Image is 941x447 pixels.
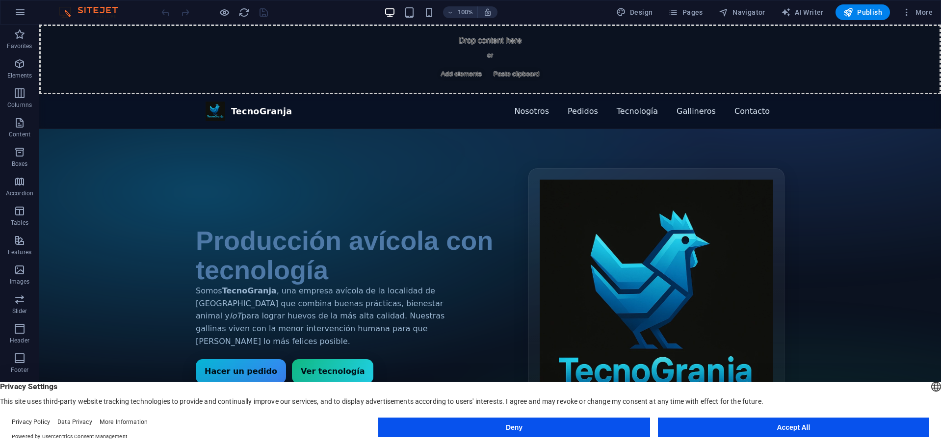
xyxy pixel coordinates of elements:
span: Publish [843,7,882,17]
p: Features [8,248,31,256]
p: Favorites [7,42,32,50]
img: Logo TecnoGranja [166,77,186,97]
button: Click here to leave preview mode and continue editing [218,6,230,18]
p: Boxes [12,160,28,168]
span: Navigator [719,7,765,17]
a: TecnoGranja inicio [166,77,253,97]
p: Images [10,278,30,286]
p: Content [9,131,30,138]
a: Contacto [690,77,735,97]
p: Elements [7,72,32,79]
button: 100% [443,6,478,18]
b: TecnoGranja [192,80,253,94]
i: On resize automatically adjust zoom level to fit chosen device. [483,8,492,17]
span: Paste clipboard [450,43,504,56]
button: AI Writer [777,4,828,20]
a: Ver tecnología [253,335,334,359]
span: Add elements [398,43,446,56]
em: IoT [190,287,202,296]
div: Design (Ctrl+Alt+Y) [612,4,657,20]
img: Editor Logo [56,6,130,18]
h6: 100% [458,6,473,18]
i: Reload page [238,7,250,18]
span: Pages [668,7,703,17]
button: Publish [836,4,890,20]
button: reload [238,6,250,18]
p: Somos , una empresa avícola de la localidad de [GEOGRAPHIC_DATA] que combina buenas prácticas, bi... [157,260,406,323]
p: Footer [11,366,28,374]
a: Tecnología [573,77,624,97]
span: AI Writer [781,7,824,17]
button: Pages [664,4,706,20]
a: Gallineros [632,77,681,97]
button: More [898,4,937,20]
h1: Producción avícola con tecnología [157,202,470,260]
span: Design [616,7,653,17]
strong: TecnoGranja [183,262,237,271]
button: Design [612,4,657,20]
a: Nosotros [470,77,515,97]
p: Header [10,337,29,344]
a: Pedidos [523,77,564,97]
span: More [902,7,933,17]
button: Navigator [715,4,769,20]
p: Columns [7,101,32,109]
a: Hacer un pedido [157,335,247,359]
p: Slider [12,307,27,315]
p: Tables [11,219,28,227]
p: Accordion [6,189,33,197]
img: Isotipo TecnoGranja [500,155,734,406]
